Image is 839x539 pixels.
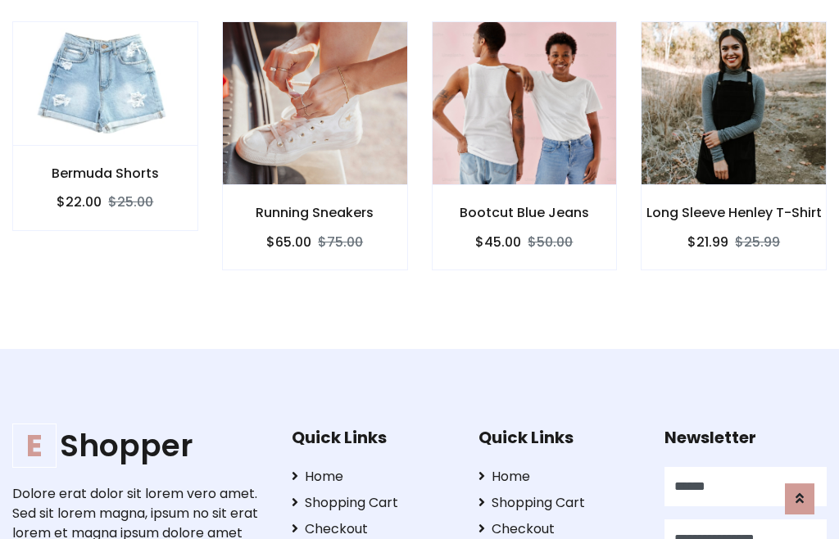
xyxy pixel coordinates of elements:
[475,234,521,250] h6: $45.00
[735,233,780,251] del: $25.99
[478,428,641,447] h5: Quick Links
[292,467,454,487] a: Home
[528,233,573,251] del: $50.00
[12,423,57,468] span: E
[292,493,454,513] a: Shopping Cart
[292,428,454,447] h5: Quick Links
[12,21,198,230] a: Bermuda Shorts $22.00$25.00
[12,428,266,464] h1: Shopper
[292,519,454,539] a: Checkout
[478,519,641,539] a: Checkout
[641,21,827,269] a: Long Sleeve Henley T-Shirt $21.99$25.99
[478,467,641,487] a: Home
[222,21,408,269] a: Running Sneakers $65.00$75.00
[432,21,618,269] a: Bootcut Blue Jeans $45.00$50.00
[664,428,827,447] h5: Newsletter
[57,194,102,210] h6: $22.00
[478,493,641,513] a: Shopping Cart
[13,165,197,181] h6: Bermuda Shorts
[642,205,826,220] h6: Long Sleeve Henley T-Shirt
[223,205,407,220] h6: Running Sneakers
[318,233,363,251] del: $75.00
[12,428,266,464] a: EShopper
[266,234,311,250] h6: $65.00
[433,205,617,220] h6: Bootcut Blue Jeans
[108,192,153,211] del: $25.00
[687,234,728,250] h6: $21.99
